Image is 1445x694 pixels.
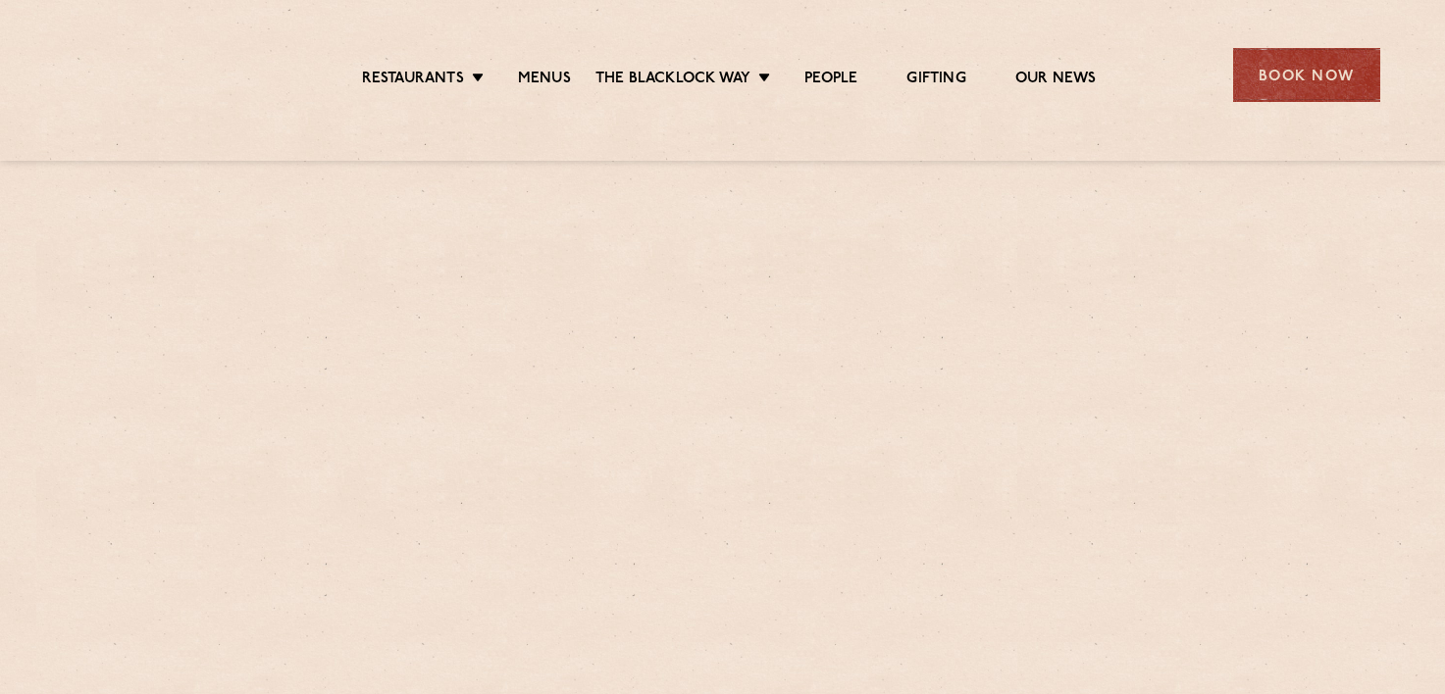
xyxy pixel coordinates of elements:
[362,70,464,91] a: Restaurants
[66,19,235,131] img: svg%3E
[595,70,750,91] a: The Blacklock Way
[906,70,965,91] a: Gifting
[804,70,857,91] a: People
[1233,48,1380,102] div: Book Now
[1015,70,1097,91] a: Our News
[518,70,571,91] a: Menus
